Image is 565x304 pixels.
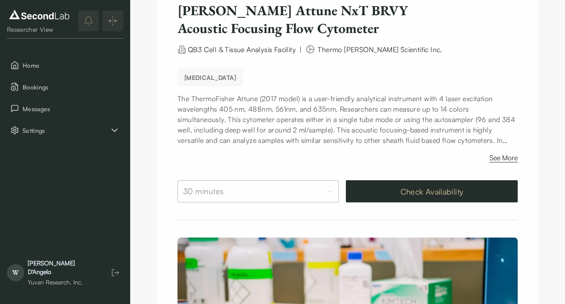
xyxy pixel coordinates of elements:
img: logo [7,8,72,22]
span: Settings [23,126,109,135]
button: Messages [7,99,123,118]
button: Check Availability [346,180,518,202]
button: notifications [78,10,99,31]
p: The ThermoFisher Attune (2017 model) is a user-friendly analytical instrument with 4 laser excita... [177,93,518,145]
div: | [299,44,302,55]
span: Home [23,61,120,70]
button: Log out [108,265,123,281]
div: Researcher View [7,25,72,34]
button: Flow Cytometry [177,69,243,86]
img: manufacturer [305,44,315,55]
button: Bookings [7,78,123,96]
div: Settings sub items [7,121,123,139]
span: QB3 Cell & Tissue Analysis Facility [188,45,296,54]
button: Expand/Collapse sidebar [102,10,123,31]
a: QB3 Cell & Tissue Analysis Facility [188,44,296,53]
button: Select booking duration [177,180,339,202]
span: Thermo [PERSON_NAME] Scientific Inc. [318,45,442,54]
button: Settings [7,121,123,139]
button: See More [489,152,518,166]
span: Messages [23,104,120,113]
span: W [7,264,24,281]
span: Bookings [23,83,120,92]
div: [PERSON_NAME] D'Angelo [28,259,99,276]
div: Yuvan Research, Inc. [28,278,99,287]
button: Home [7,56,123,74]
